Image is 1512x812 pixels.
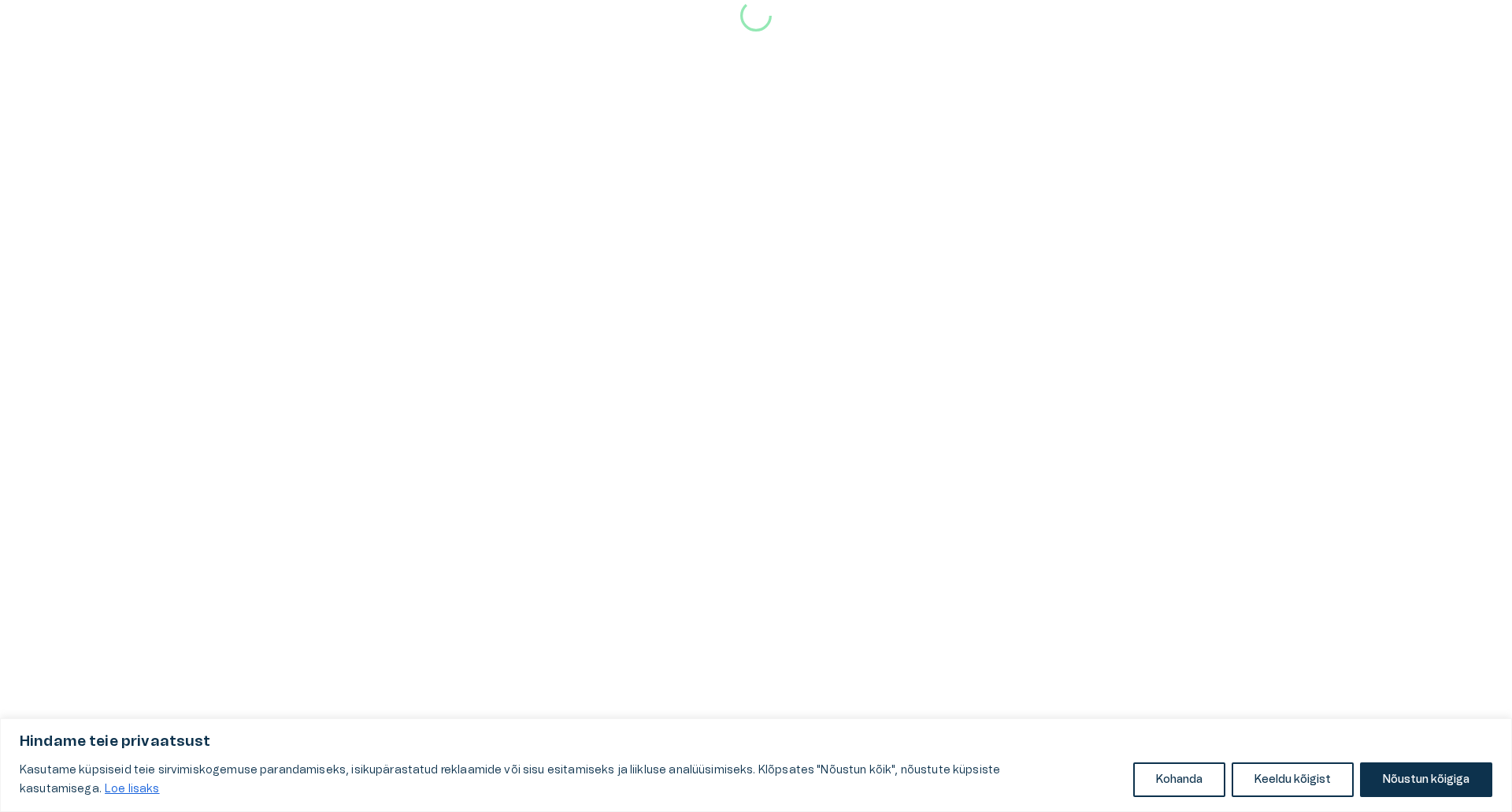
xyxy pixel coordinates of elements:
a: Loe lisaks [104,783,161,795]
p: Kasutame küpsiseid teie sirvimiskogemuse parandamiseks, isikupärastatud reklaamide või sisu esita... [20,761,1121,799]
button: Nõustun kõigiga [1360,762,1492,797]
button: Keeldu kõigist [1232,762,1354,797]
button: Kohanda [1133,762,1225,797]
p: Hindame teie privaatsust [20,732,1492,751]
